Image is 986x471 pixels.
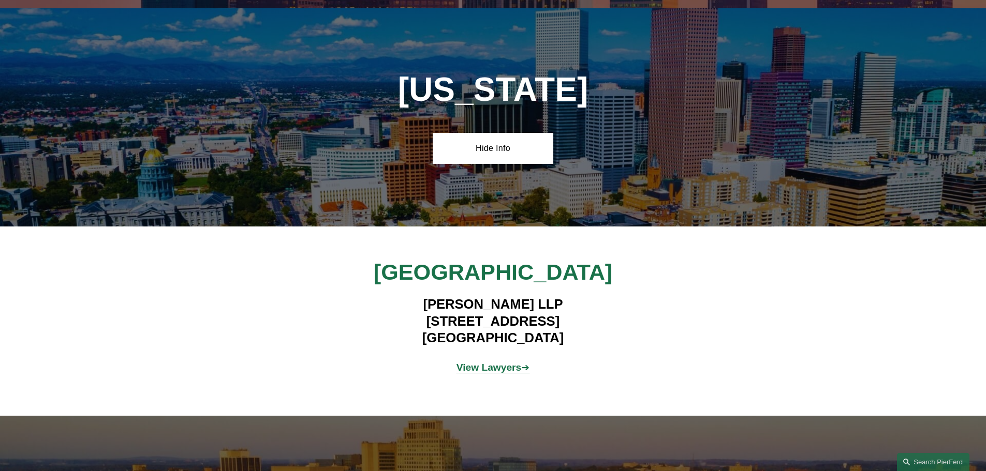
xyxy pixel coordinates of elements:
h4: [PERSON_NAME] LLP [STREET_ADDRESS] [GEOGRAPHIC_DATA] [342,296,644,346]
span: ➔ [457,362,530,373]
a: View Lawyers➔ [457,362,530,373]
strong: View Lawyers [457,362,522,373]
h1: [US_STATE] [342,71,644,109]
a: Hide Info [433,133,553,164]
a: Search this site [897,453,969,471]
span: [GEOGRAPHIC_DATA] [374,260,612,284]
